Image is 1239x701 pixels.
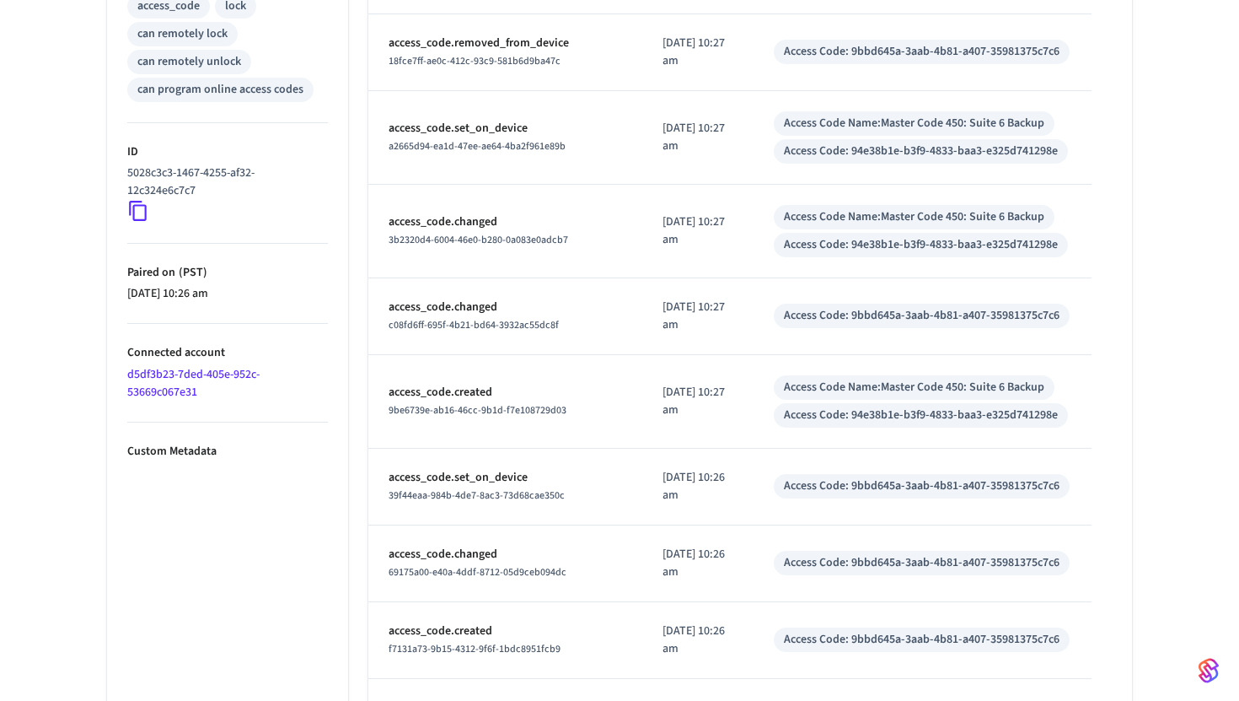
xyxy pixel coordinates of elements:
[389,35,622,52] p: access_code.removed_from_device
[137,25,228,43] div: can remotely lock
[784,379,1044,396] div: Access Code Name: Master Code 450: Suite 6 Backup
[784,208,1044,226] div: Access Code Name: Master Code 450: Suite 6 Backup
[784,407,1058,424] div: Access Code: 94e38b1e-b3f9-4833-baa3-e325d741298e
[784,43,1059,61] div: Access Code: 9bbd645a-3aab-4b81-a407-35981375c7c6
[662,299,733,334] p: [DATE] 10:27 am
[389,403,566,418] span: 9be6739e-ab16-46cc-9b1d-f7e108729d03
[389,623,622,640] p: access_code.created
[784,236,1058,254] div: Access Code: 94e38b1e-b3f9-4833-baa3-e325d741298e
[784,554,1059,572] div: Access Code: 9bbd645a-3aab-4b81-a407-35981375c7c6
[1199,657,1219,684] img: SeamLogoGradient.69752ec5.svg
[662,469,733,504] p: [DATE] 10:26 am
[389,488,565,503] span: 39f44eaa-984b-4de7-8ac3-73d68cae350c
[784,307,1059,325] div: Access Code: 9bbd645a-3aab-4b81-a407-35981375c7c6
[784,115,1044,132] div: Access Code Name: Master Code 450: Suite 6 Backup
[127,366,260,401] a: d5df3b23-7ded-405e-952c-53669c067e31
[662,120,733,155] p: [DATE] 10:27 am
[389,469,622,487] p: access_code.set_on_device
[662,213,733,249] p: [DATE] 10:27 am
[389,120,622,138] p: access_code.set_on_device
[175,264,207,281] span: ( PST )
[389,139,566,154] span: a2665d94-ea1d-47ee-ae64-4ba2f961e89b
[127,264,328,282] p: Paired on
[784,631,1059,649] div: Access Code: 9bbd645a-3aab-4b81-a407-35981375c7c6
[662,623,733,658] p: [DATE] 10:26 am
[389,299,622,316] p: access_code.changed
[389,318,559,332] span: c08fd6ff-695f-4b21-bd64-3932ac55dc8f
[127,164,321,200] p: 5028c3c3-1467-4255-af32-12c324e6c7c7
[662,35,733,70] p: [DATE] 10:27 am
[389,565,566,580] span: 69175a00-e40a-4ddf-8712-05d9ceb094dc
[137,53,241,71] div: can remotely unlock
[389,233,568,247] span: 3b2320d4-6004-46e0-b280-0a083e0adcb7
[127,344,328,362] p: Connected account
[662,384,733,419] p: [DATE] 10:27 am
[389,384,622,402] p: access_code.created
[662,546,733,581] p: [DATE] 10:26 am
[389,213,622,231] p: access_code.changed
[127,143,328,161] p: ID
[784,143,1058,160] div: Access Code: 94e38b1e-b3f9-4833-baa3-e325d741298e
[389,546,622,563] p: access_code.changed
[127,285,328,303] p: [DATE] 10:26 am
[784,477,1059,495] div: Access Code: 9bbd645a-3aab-4b81-a407-35981375c7c6
[389,642,560,656] span: f7131a73-9b15-4312-9f6f-1bdc8951fcb9
[389,54,560,68] span: 18fce7ff-ae0c-412c-93c9-581b6d9ba47c
[127,443,328,461] p: Custom Metadata
[137,81,303,99] div: can program online access codes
